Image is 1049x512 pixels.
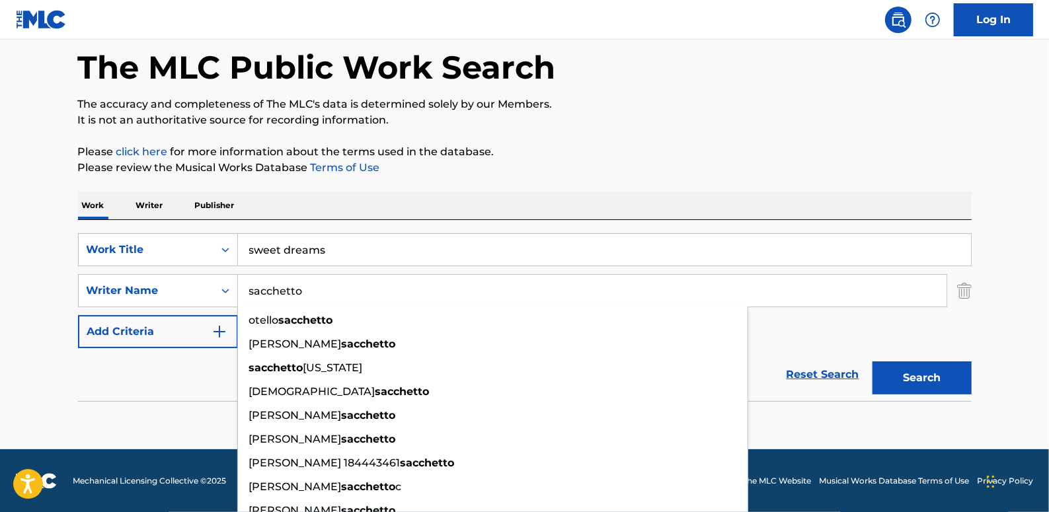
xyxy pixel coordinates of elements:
p: The accuracy and completeness of The MLC's data is determined solely by our Members. [78,96,972,112]
p: Writer [132,192,167,219]
img: Delete Criterion [957,274,972,307]
h1: The MLC Public Work Search [78,48,556,87]
span: c [396,480,402,493]
span: Mechanical Licensing Collective © 2025 [73,475,226,487]
a: Privacy Policy [977,475,1033,487]
form: Search Form [78,233,972,401]
div: Work Title [87,242,206,258]
div: Writer Name [87,283,206,299]
span: [DEMOGRAPHIC_DATA] [249,385,375,398]
strong: sacchetto [342,338,396,350]
a: Log In [954,3,1033,36]
button: Search [873,361,972,394]
iframe: Chat Widget [983,449,1049,512]
button: Add Criteria [78,315,238,348]
p: It is not an authoritative source for recording information. [78,112,972,128]
span: [PERSON_NAME] [249,409,342,421]
a: Musical Works Database Terms of Use [819,475,969,487]
span: [US_STATE] [303,361,363,374]
img: logo [16,473,57,489]
img: 9d2ae6d4665cec9f34b9.svg [212,324,227,340]
a: The MLC Website [742,475,811,487]
strong: sacchetto [279,314,333,326]
p: Work [78,192,108,219]
div: Drag [987,462,995,501]
a: click here [116,145,168,158]
a: Public Search [885,7,912,33]
div: Help [919,7,946,33]
a: Reset Search [780,360,866,389]
strong: sacchetto [375,385,430,398]
strong: sacchetto [342,480,396,493]
strong: sacchetto [342,433,396,445]
span: otello [249,314,279,326]
span: [PERSON_NAME] 184443461 [249,457,401,469]
span: [PERSON_NAME] [249,338,342,350]
p: Publisher [191,192,239,219]
p: Please for more information about the terms used in the database. [78,144,972,160]
img: help [925,12,941,28]
strong: sacchetto [249,361,303,374]
a: Terms of Use [308,161,380,174]
span: [PERSON_NAME] [249,433,342,445]
img: search [890,12,906,28]
strong: sacchetto [342,409,396,421]
span: [PERSON_NAME] [249,480,342,493]
strong: sacchetto [401,457,455,469]
img: MLC Logo [16,10,67,29]
p: Please review the Musical Works Database [78,160,972,176]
